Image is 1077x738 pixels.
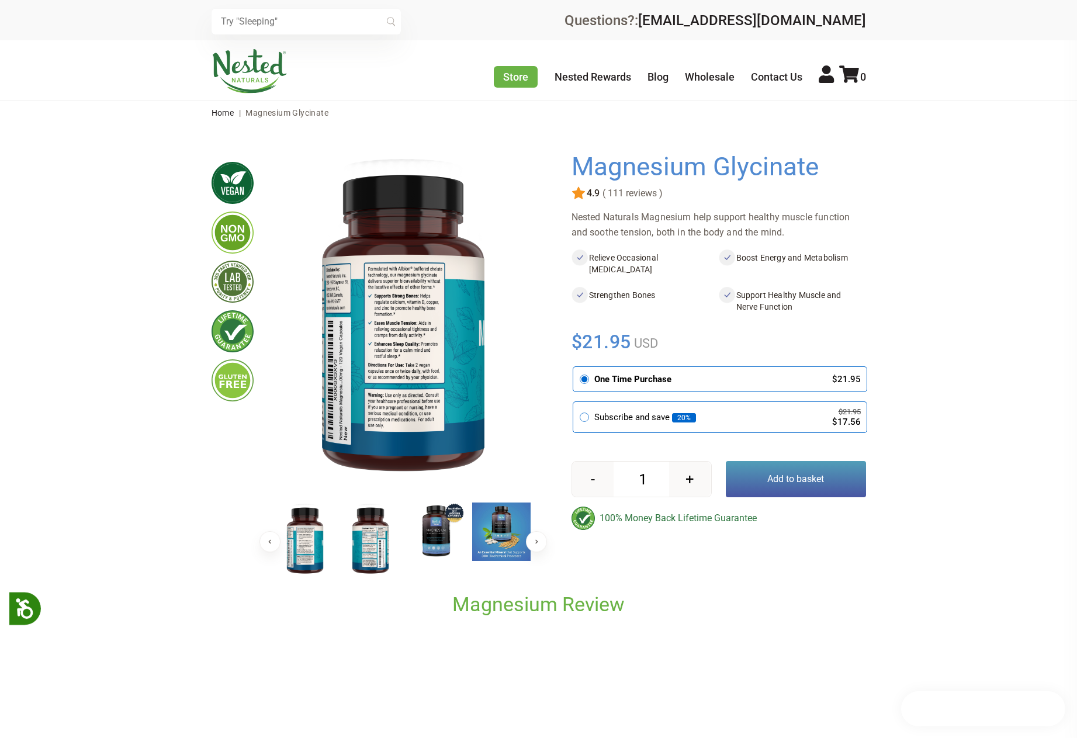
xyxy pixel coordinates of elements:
[259,531,280,552] button: Previous
[212,162,254,204] img: vegan
[276,592,802,617] h2: Magnesium Review
[572,329,632,355] span: $21.95
[212,101,866,124] nav: breadcrumbs
[236,108,244,117] span: |
[586,188,600,199] span: 4.9
[276,503,334,578] img: Magnesium Glycinate
[860,71,866,83] span: 0
[572,507,866,530] div: 100% Money Back Lifetime Guarantee
[638,12,866,29] a: [EMAIL_ADDRESS][DOMAIN_NAME]
[631,336,658,351] span: USD
[751,71,802,83] a: Contact Us
[341,503,400,578] img: Magnesium Glycinate
[212,359,254,401] img: glutenfree
[647,71,669,83] a: Blog
[719,287,866,315] li: Support Healthy Muscle and Nerve Function
[839,71,866,83] a: 0
[272,153,534,493] img: Magnesium Glycinate
[212,212,254,254] img: gmofree
[669,462,711,497] button: +
[901,691,1065,726] iframe: Button to open loyalty program pop-up
[212,9,401,34] input: Try "Sleeping"
[726,461,866,497] button: Add to basket
[472,503,531,561] img: Magnesium Glycinate
[526,531,547,552] button: Next
[572,210,866,240] div: Nested Naturals Magnesium help support healthy muscle function and soothe tension, both in the bo...
[572,287,719,315] li: Strengthen Bones
[572,153,860,182] h1: Magnesium Glycinate
[245,108,328,117] span: Magnesium Glycinate
[572,507,595,530] img: badge-lifetimeguarantee-color.svg
[719,250,866,278] li: Boost Energy and Metabolism
[572,250,719,278] li: Relieve Occasional [MEDICAL_DATA]
[572,186,586,200] img: star.svg
[212,261,254,303] img: thirdpartytested
[565,13,866,27] div: Questions?:
[212,49,288,93] img: Nested Naturals
[212,310,254,352] img: lifetimeguarantee
[685,71,735,83] a: Wholesale
[212,108,234,117] a: Home
[600,188,663,199] span: ( 111 reviews )
[555,71,631,83] a: Nested Rewards
[572,462,614,497] button: -
[407,503,465,561] img: Magnesium Glycinate
[494,66,538,88] a: Store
